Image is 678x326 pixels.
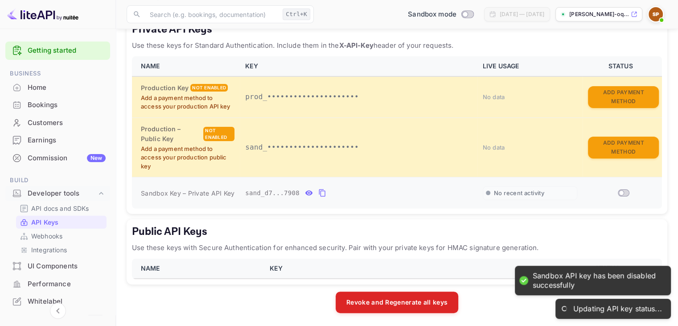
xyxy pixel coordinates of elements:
[5,258,110,274] a: UI Components
[132,56,240,76] th: NAME
[5,114,110,132] div: Customers
[283,8,310,20] div: Ctrl+K
[588,86,659,108] button: Add Payment Method
[132,242,662,253] p: Use these keys with Secure Authentication for enhanced security. Pair with your private keys for ...
[5,150,110,167] div: CommissionNew
[87,154,106,162] div: New
[141,94,234,111] p: Add a payment method to access your production API key
[583,56,662,76] th: STATUS
[132,56,662,209] table: private api keys table
[245,142,472,153] p: sand_•••••••••••••••••••••
[16,230,107,242] div: Webhooks
[203,127,234,141] div: Not enabled
[5,114,110,131] a: Customers
[5,276,110,293] div: Performance
[5,176,110,185] span: Build
[28,118,106,128] div: Customers
[5,96,110,114] div: Bookings
[28,188,97,199] div: Developer tools
[132,22,662,37] h5: Private API Keys
[588,92,659,100] a: Add Payment Method
[16,216,107,229] div: API Keys
[28,153,106,163] div: Commission
[141,83,189,93] h6: Production Key
[16,202,107,215] div: API docs and SDKs
[5,42,110,60] div: Getting started
[28,135,106,146] div: Earnings
[5,69,110,79] span: Business
[141,124,201,144] h6: Production – Public Key
[20,231,103,241] a: Webhooks
[5,79,110,96] a: Home
[141,145,234,171] p: Add a payment method to access your production public key
[132,40,662,51] p: Use these keys for Standard Authentication. Include them in the header of your requests.
[477,56,583,76] th: LIVE USAGE
[190,84,228,92] div: Not enabled
[28,261,106,272] div: UI Components
[5,132,110,149] div: Earnings
[408,9,456,20] span: Sandbox mode
[5,186,110,201] div: Developer tools
[20,204,103,213] a: API docs and SDKs
[494,189,544,197] span: No recent activity
[404,9,477,20] div: Switch to Production mode
[245,188,300,198] span: sand_d7...7908
[5,132,110,148] a: Earnings
[132,259,264,279] th: NAME
[31,231,62,241] p: Webhooks
[5,293,110,309] a: Whitelabel
[245,92,472,102] p: prod_•••••••••••••••••••••
[5,96,110,113] a: Bookings
[16,243,107,256] div: Integrations
[483,93,505,100] span: No data
[132,259,662,279] table: public api keys table
[336,292,458,313] button: Revoke and Regenerate all keys
[5,79,110,96] div: Home
[7,7,78,21] img: LiteAPI logo
[339,41,373,50] strong: X-API-Key
[573,304,662,313] div: Updating API key status...
[144,5,279,23] input: Search (e.g. bookings, documentation)
[31,245,67,255] p: Integrations
[5,293,110,310] div: Whitelabel
[556,259,662,279] th: STATUS
[5,150,110,166] a: CommissionNew
[649,7,663,21] img: Sandip Singh Parmar
[132,225,662,239] h5: Public API Keys
[28,46,106,56] a: Getting started
[141,189,234,197] span: Sandbox Key – Private API Key
[28,297,106,307] div: Whitelabel
[500,10,544,18] div: [DATE] — [DATE]
[264,259,556,279] th: KEY
[28,100,106,110] div: Bookings
[588,143,659,150] a: Add Payment Method
[31,204,89,213] p: API docs and SDKs
[5,258,110,275] div: UI Components
[483,144,505,151] span: No data
[569,10,629,18] p: [PERSON_NAME]-oq...
[533,272,662,290] div: Sandbox API key has been disabled successfully
[20,217,103,227] a: API Keys
[5,276,110,292] a: Performance
[240,56,477,76] th: KEY
[50,303,66,319] button: Collapse navigation
[28,279,106,289] div: Performance
[588,137,659,159] button: Add Payment Method
[28,83,106,93] div: Home
[20,245,103,255] a: Integrations
[31,217,58,227] p: API Keys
